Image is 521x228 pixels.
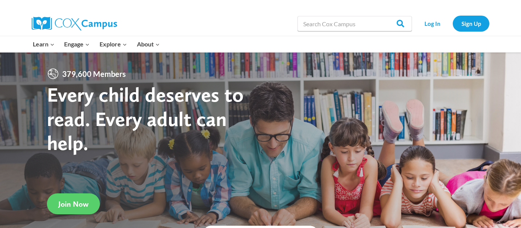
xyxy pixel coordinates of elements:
span: 379,600 Members [59,68,129,80]
img: Cox Campus [32,17,117,30]
span: Engage [64,39,90,49]
strong: Every child deserves to read. Every adult can help. [47,82,244,155]
a: Join Now [47,193,100,214]
nav: Primary Navigation [28,36,164,52]
span: Learn [33,39,55,49]
a: Sign Up [453,16,489,31]
nav: Secondary Navigation [416,16,489,31]
span: About [137,39,160,49]
span: Explore [100,39,127,49]
input: Search Cox Campus [297,16,412,31]
a: Log In [416,16,449,31]
span: Join Now [58,199,88,209]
